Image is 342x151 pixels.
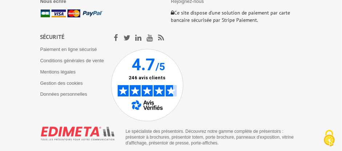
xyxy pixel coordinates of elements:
[40,69,76,75] a: Mentions légales
[40,91,87,97] a: Données personnelles
[40,47,97,52] a: Paiement en ligne sécurisé
[171,9,302,24] p: Ce site dispose d’une solution de paiement par carte bancaire sécurisée par Stripe Paiement.
[40,80,83,86] a: Gestion des cookies
[111,49,184,122] img: Avis Vérifiés - 4.7 sur 5 - 246 avis clients
[126,128,297,146] p: Le spécialiste des présentoirs. Découvrez notre gamme complète de présentoirs : présentoir à broc...
[320,129,338,147] img: Cookies (fenêtre modale)
[40,58,104,63] a: Conditions générales de vente
[317,126,342,151] button: Cookies (fenêtre modale)
[40,33,111,41] div: Sécurité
